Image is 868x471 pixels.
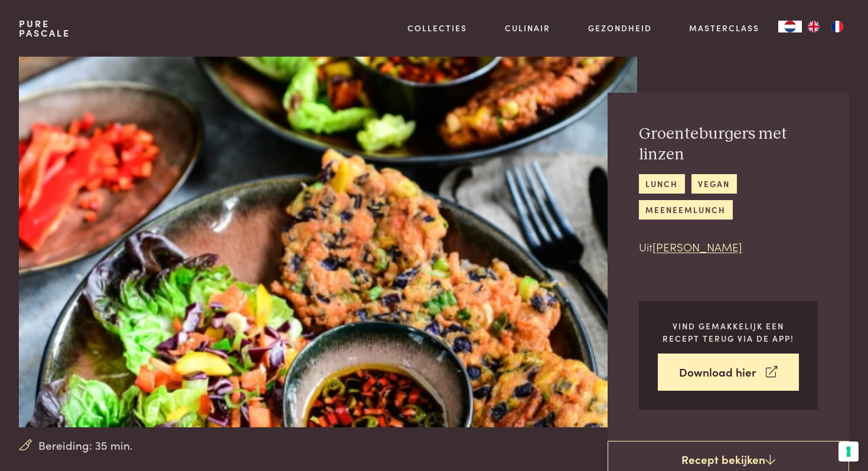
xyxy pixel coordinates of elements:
[691,174,737,194] a: vegan
[639,238,818,256] p: Uit
[19,57,637,427] img: Groenteburgers met linzen
[778,21,802,32] a: NL
[639,174,685,194] a: lunch
[652,238,742,254] a: [PERSON_NAME]
[505,22,550,34] a: Culinair
[658,320,800,344] p: Vind gemakkelijk een recept terug via de app!
[778,21,802,32] div: Language
[19,19,70,38] a: PurePascale
[639,124,818,165] h2: Groenteburgers met linzen
[778,21,849,32] aside: Language selected: Nederlands
[802,21,825,32] a: EN
[658,354,800,391] a: Download hier
[689,22,759,34] a: Masterclass
[588,22,652,34] a: Gezondheid
[838,441,859,462] button: Uw voorkeuren voor toestemming voor trackingtechnologieën
[802,21,849,32] ul: Language list
[407,22,467,34] a: Collecties
[639,200,733,220] a: meeneemlunch
[38,437,133,454] span: Bereiding: 35 min.
[825,21,849,32] a: FR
